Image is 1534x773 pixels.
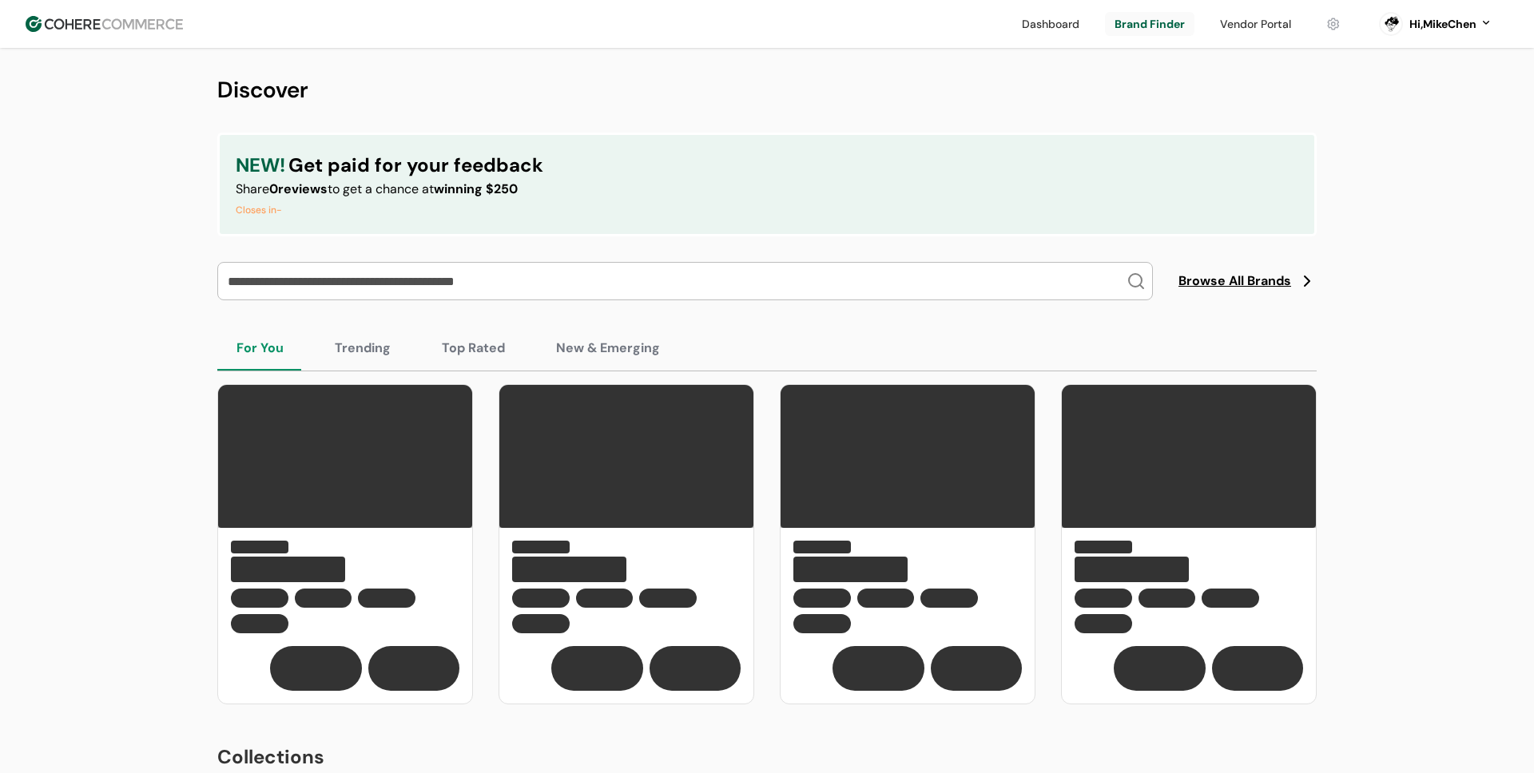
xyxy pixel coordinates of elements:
[236,151,285,180] span: NEW!
[217,75,308,105] span: Discover
[537,326,679,371] button: New & Emerging
[288,151,543,180] span: Get paid for your feedback
[236,202,543,218] div: Closes in -
[1409,16,1476,33] div: Hi, MikeChen
[1409,16,1492,33] button: Hi,MikeChen
[328,180,434,197] span: to get a chance at
[316,326,410,371] button: Trending
[423,326,524,371] button: Top Rated
[269,180,328,197] span: 0 reviews
[434,180,518,197] span: winning $250
[1178,272,1317,291] a: Browse All Brands
[1379,12,1403,36] svg: 0 percent
[236,180,269,197] span: Share
[1178,272,1291,291] span: Browse All Brands
[26,16,183,32] img: Cohere Logo
[217,743,1317,771] h2: Collections
[217,326,303,371] button: For You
